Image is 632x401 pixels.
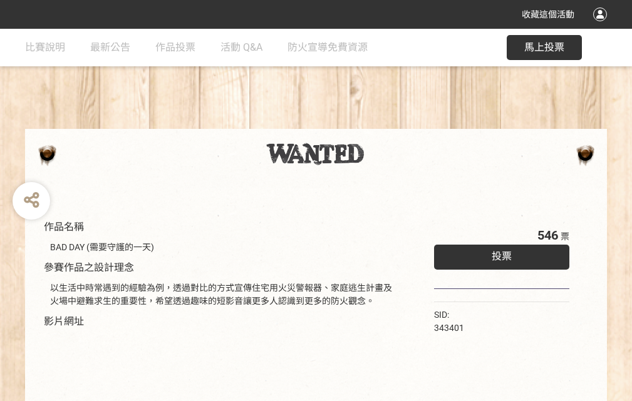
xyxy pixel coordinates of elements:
span: SID: 343401 [434,310,464,333]
a: 防火宣導免費資源 [288,29,368,66]
span: 防火宣導免費資源 [288,41,368,53]
button: 馬上投票 [507,35,582,60]
span: 比賽說明 [25,41,65,53]
span: 收藏這個活動 [522,9,574,19]
span: 馬上投票 [524,41,564,53]
span: 參賽作品之設計理念 [44,261,134,273]
a: 最新公告 [90,29,130,66]
span: 作品名稱 [44,221,84,233]
a: 比賽說明 [25,29,65,66]
div: BAD DAY (需要守護的一天) [50,241,396,254]
span: 最新公告 [90,41,130,53]
span: 活動 Q&A [220,41,262,53]
div: 以生活中時常遇到的經驗為例，透過對比的方式宣傳住宅用火災警報器、家庭逃生計畫及火場中避難求生的重要性，希望透過趣味的短影音讓更多人認識到更多的防火觀念。 [50,282,396,308]
span: 作品投票 [155,41,195,53]
iframe: Facebook Share [467,308,530,321]
a: 作品投票 [155,29,195,66]
span: 投票 [492,250,512,262]
span: 票 [561,231,569,241]
a: 活動 Q&A [220,29,262,66]
span: 546 [537,228,558,243]
span: 影片網址 [44,315,84,327]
